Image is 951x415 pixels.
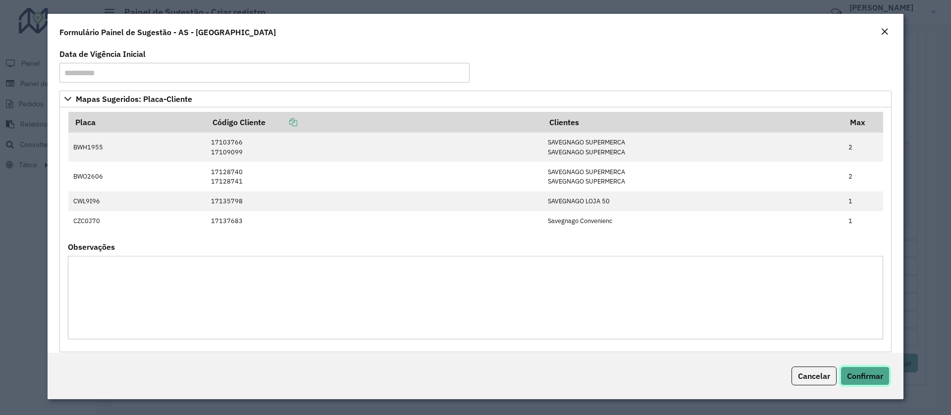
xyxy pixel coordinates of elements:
th: Código Cliente [206,112,542,133]
button: Confirmar [841,367,890,385]
td: SAVEGNAGO LOJA 50 [543,191,844,211]
em: Fechar [881,28,889,36]
th: Placa [68,112,206,133]
span: Confirmar [847,371,883,381]
label: Observações [68,241,115,253]
button: Cancelar [792,367,837,385]
td: CWL9I96 [68,191,206,211]
td: SAVEGNAGO SUPERMERCA SAVEGNAGO SUPERMERCA [543,133,844,162]
td: 1 [844,191,883,211]
a: Copiar [265,117,297,127]
button: Close [878,26,892,39]
td: 1 [844,211,883,231]
td: 17135798 [206,191,542,211]
th: Clientes [543,112,844,133]
td: BWO2606 [68,162,206,191]
td: 17137683 [206,211,542,231]
td: Savegnago Convenienc [543,211,844,231]
td: CZC0J70 [68,211,206,231]
label: Data de Vigência Inicial [59,48,146,60]
a: Mapas Sugeridos: Placa-Cliente [59,91,892,107]
span: Mapas Sugeridos: Placa-Cliente [76,95,192,103]
td: 2 [844,133,883,162]
td: BWH1955 [68,133,206,162]
td: 17103766 17109099 [206,133,542,162]
td: 2 [844,162,883,191]
td: 17128740 17128741 [206,162,542,191]
span: Cancelar [798,371,830,381]
td: SAVEGNAGO SUPERMERCA SAVEGNAGO SUPERMERCA [543,162,844,191]
div: Mapas Sugeridos: Placa-Cliente [59,107,892,352]
th: Max [844,112,883,133]
h4: Formulário Painel de Sugestão - AS - [GEOGRAPHIC_DATA] [59,26,276,38]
